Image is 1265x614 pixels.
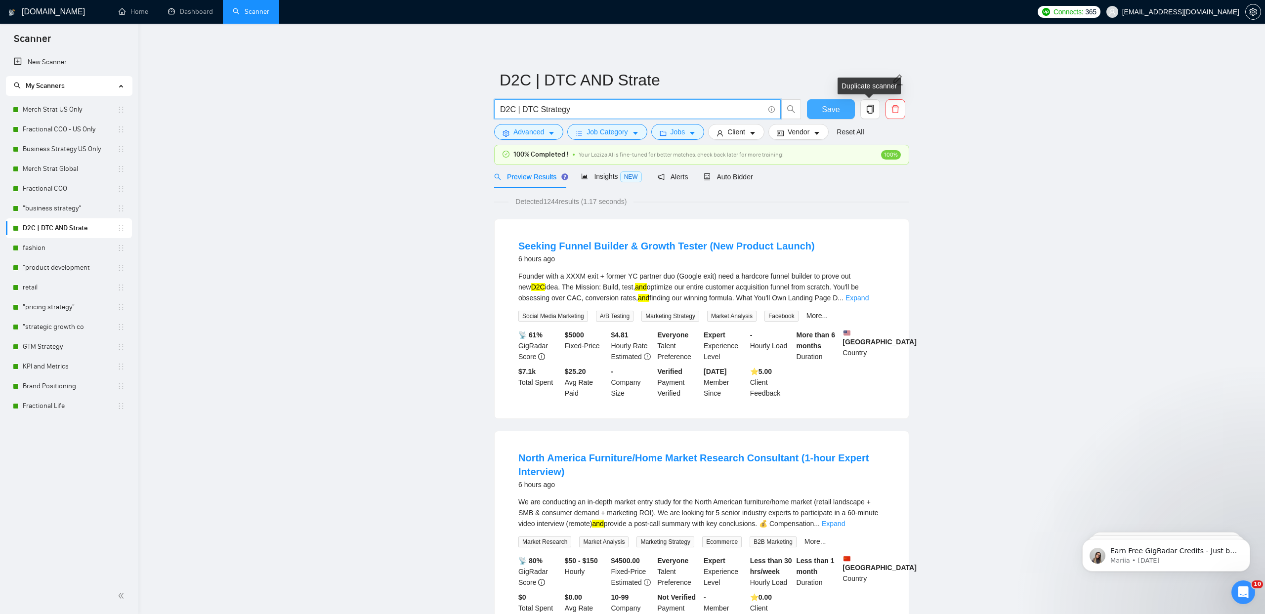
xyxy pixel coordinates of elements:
div: Payment Verified [655,366,702,399]
span: Auto Bidder [704,173,753,181]
b: ⭐️ 0.00 [750,593,772,601]
span: Estimated [611,578,642,586]
span: Ecommerce [702,536,742,547]
b: 📡 61% [518,331,543,339]
span: Save [822,103,840,116]
div: Hourly Rate [609,329,656,362]
div: Fixed-Price [609,555,656,588]
div: Company Size [609,366,656,399]
span: search [14,82,21,89]
span: info-circle [538,579,545,586]
li: KPI and Metrics [6,357,132,376]
span: Social Media Marketing [518,311,588,322]
b: 10-99 [611,593,629,601]
span: holder [117,244,125,252]
span: info-circle [768,106,775,113]
a: dashboardDashboard [168,7,213,16]
span: holder [117,284,125,291]
span: holder [117,323,125,331]
span: exclamation-circle [644,579,651,586]
div: Country [841,329,887,362]
span: holder [117,363,125,370]
a: Business Strategy US Only [23,139,117,159]
button: delete [885,99,905,119]
a: Seeking Funnel Builder & Growth Tester (New Product Launch) [518,241,815,251]
span: holder [117,382,125,390]
span: My Scanners [14,82,65,90]
b: $0.00 [565,593,582,601]
span: setting [1246,8,1261,16]
span: Market Analysis [579,536,629,547]
b: Verified [657,368,682,375]
span: double-left [118,591,127,601]
b: $ 5000 [565,331,584,339]
a: Expand [845,294,869,302]
b: $ 4500.00 [611,557,640,565]
span: copy [861,105,880,114]
li: Fractional COO [6,179,132,199]
span: holder [117,264,125,272]
mark: D2C [531,283,545,291]
b: Expert [704,331,725,339]
li: Fractional COO - US Only [6,120,132,139]
span: robot [704,173,711,180]
a: More... [806,312,828,320]
div: Tooltip anchor [560,172,569,181]
span: holder [117,303,125,311]
span: Scanner [6,32,59,52]
span: Facebook [764,311,799,322]
b: $ 0 [518,593,526,601]
div: We are conducting an in-depth market entry study for the North American furniture/home market (re... [518,496,885,529]
span: Client [727,126,745,137]
span: Vendor [788,126,809,137]
b: - [704,593,706,601]
span: Detected 1244 results (1.17 seconds) [508,196,633,207]
span: caret-down [749,129,756,137]
span: NEW [620,171,642,182]
div: Avg Rate Paid [563,366,609,399]
div: Hourly Load [748,555,795,588]
span: Your Laziza AI is fine-tuned for better matches, check back later for more training! [579,151,784,158]
span: Market Research [518,536,571,547]
a: Brand Positioning [23,376,117,396]
span: ... [838,294,843,302]
div: Duplicate scanner [838,78,901,94]
mark: and [635,283,646,291]
b: $25.20 [565,368,586,375]
a: retail [23,278,117,297]
a: "strategic growth co [23,317,117,337]
a: "business strategy" [23,199,117,218]
b: $ 4.81 [611,331,629,339]
li: Merch Strat Global [6,159,132,179]
button: idcardVendorcaret-down [768,124,829,140]
span: user [717,129,723,137]
span: B2B Marketing [750,536,797,547]
a: North America Furniture/Home Market Research Consultant (1-hour Expert Interview) [518,452,869,477]
a: Fractional COO [23,179,117,199]
img: logo [8,4,15,20]
button: settingAdvancedcaret-down [494,124,563,140]
div: Client Feedback [748,366,795,399]
span: Marketing Strategy [636,536,694,547]
b: [DATE] [704,368,726,375]
span: caret-down [548,129,555,137]
span: holder [117,106,125,114]
span: search [494,173,501,180]
span: holder [117,145,125,153]
li: D2C | DTC AND Strate [6,218,132,238]
div: Member Since [702,366,748,399]
li: "pricing strategy" [6,297,132,317]
span: Estimated [611,353,642,361]
b: Everyone [657,557,688,565]
button: search [781,99,801,119]
div: Experience Level [702,329,748,362]
b: Everyone [657,331,688,339]
button: barsJob Categorycaret-down [567,124,647,140]
span: holder [117,125,125,133]
span: edit [891,74,904,86]
b: [GEOGRAPHIC_DATA] [843,329,917,346]
b: More than 6 months [797,331,836,350]
mark: and [592,520,603,528]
